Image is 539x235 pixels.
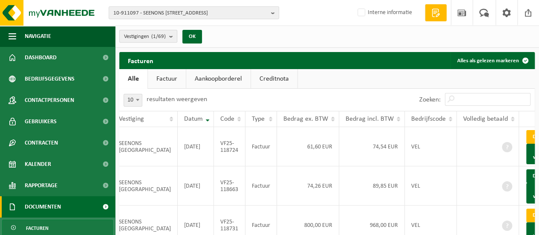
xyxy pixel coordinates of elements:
[411,116,446,122] span: Bedrijfscode
[339,127,405,166] td: 74,54 EUR
[252,116,265,122] span: Type
[147,96,207,103] label: resultaten weergeven
[405,166,457,206] td: VEL
[405,127,457,166] td: VEL
[151,34,166,39] count: (1/69)
[148,69,186,89] a: Factuur
[245,127,277,166] td: Factuur
[119,116,144,122] span: Vestiging
[124,30,166,43] span: Vestigingen
[419,96,441,103] label: Zoeken:
[113,7,268,20] span: 10-911097 - SEENONS [STREET_ADDRESS]
[184,116,203,122] span: Datum
[25,175,58,196] span: Rapportage
[463,116,508,122] span: Volledig betaald
[214,127,245,166] td: VF25-118724
[25,68,75,90] span: Bedrijfsgegevens
[119,30,177,43] button: Vestigingen(1/69)
[450,52,534,69] button: Alles als gelezen markeren
[25,47,57,68] span: Dashboard
[25,196,61,218] span: Documenten
[124,94,142,106] span: 10
[112,127,178,166] td: SEENONS [GEOGRAPHIC_DATA]
[356,6,412,19] label: Interne informatie
[109,6,279,19] button: 10-911097 - SEENONS [STREET_ADDRESS]
[25,26,51,47] span: Navigatie
[346,116,394,122] span: Bedrag incl. BTW
[339,166,405,206] td: 89,85 EUR
[25,154,51,175] span: Kalender
[25,132,58,154] span: Contracten
[220,116,234,122] span: Code
[277,127,339,166] td: 61,60 EUR
[119,69,147,89] a: Alle
[178,166,214,206] td: [DATE]
[277,166,339,206] td: 74,26 EUR
[186,69,251,89] a: Aankoopborderel
[25,90,74,111] span: Contactpersonen
[283,116,328,122] span: Bedrag ex. BTW
[25,111,57,132] span: Gebruikers
[214,166,245,206] td: VF25-118663
[251,69,297,89] a: Creditnota
[119,52,162,69] h2: Facturen
[112,166,178,206] td: SEENONS [GEOGRAPHIC_DATA]
[182,30,202,44] button: OK
[178,127,214,166] td: [DATE]
[245,166,277,206] td: Factuur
